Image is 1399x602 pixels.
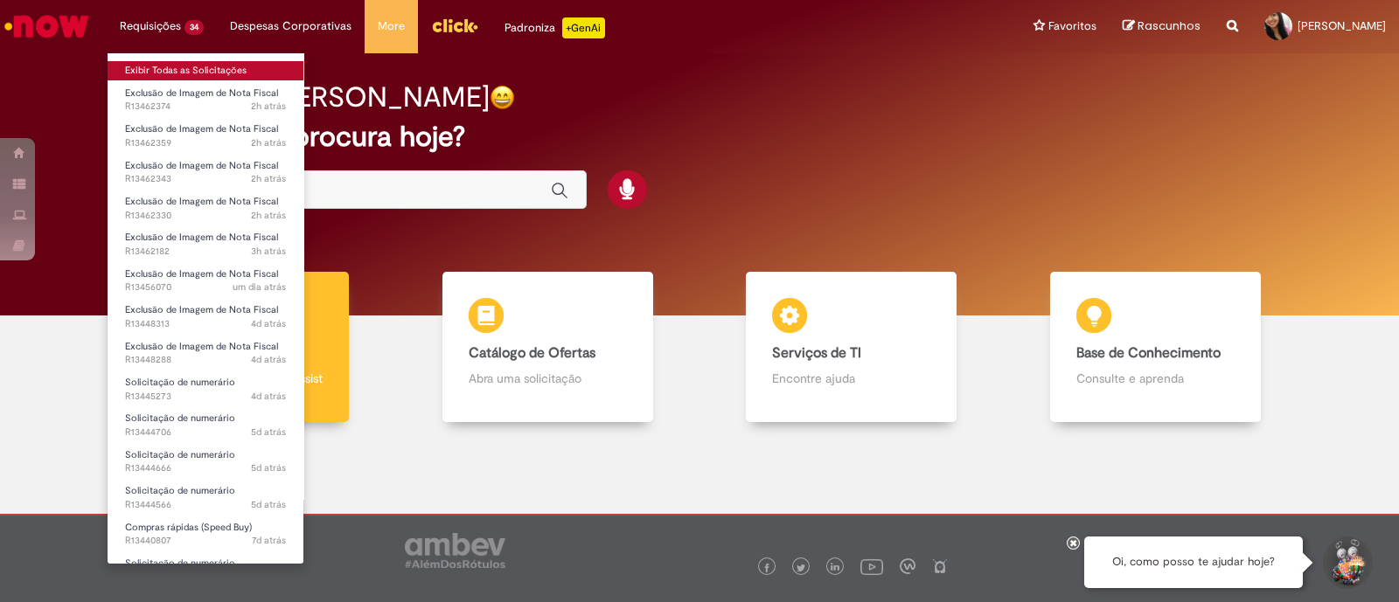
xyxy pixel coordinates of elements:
a: Aberto R13448288 : Exclusão de Imagem de Nota Fiscal [108,337,303,370]
time: 29/08/2025 13:13:29 [251,209,286,222]
span: Exclusão de Imagem de Nota Fiscal [125,303,278,316]
span: R13456070 [125,280,286,294]
ul: Requisições [107,52,304,564]
p: Consulte e aprenda [1076,370,1235,387]
a: Aberto R13462343 : Exclusão de Imagem de Nota Fiscal [108,156,303,189]
time: 28/08/2025 09:15:17 [233,280,286,294]
span: R13444706 [125,426,286,439]
span: 5d atrás [251,461,286,474]
span: R13444566 [125,498,286,512]
img: logo_footer_naosei.png [932,558,948,574]
img: logo_footer_facebook.png [762,564,771,572]
a: Aberto R13456070 : Exclusão de Imagem de Nota Fiscal [108,265,303,297]
b: Catálogo de Ofertas [469,344,595,362]
span: um dia atrás [233,280,286,294]
span: More [378,17,405,35]
img: ServiceNow [2,9,92,44]
span: [PERSON_NAME] [1298,18,1386,33]
a: Aberto R13462182 : Exclusão de Imagem de Nota Fiscal [108,228,303,260]
p: Abra uma solicitação [469,370,627,387]
span: 2h atrás [251,209,286,222]
a: Aberto R13444566 : Solicitação de numerário [108,481,303,514]
span: Rascunhos [1138,17,1201,34]
span: Solicitação de numerário [125,557,235,570]
span: Solicitação de numerário [125,484,235,497]
a: Rascunhos [1123,18,1201,35]
span: 5d atrás [251,426,286,439]
span: 5d atrás [251,498,286,511]
span: 3h atrás [251,245,286,258]
span: 2h atrás [251,136,286,149]
p: Encontre ajuda [772,370,930,387]
div: Padroniza [505,17,605,38]
span: Requisições [120,17,181,35]
span: Exclusão de Imagem de Nota Fiscal [125,195,278,208]
span: R13462374 [125,100,286,114]
time: 26/08/2025 13:17:37 [251,353,286,366]
span: 34 [184,20,204,35]
span: R13440807 [125,534,286,548]
img: logo_footer_linkedin.png [831,563,839,573]
a: Base de Conhecimento Consulte e aprenda [1004,272,1308,423]
time: 26/08/2025 13:24:06 [251,317,286,330]
span: Exclusão de Imagem de Nota Fiscal [125,86,278,100]
span: Solicitação de numerário [125,376,235,389]
b: Base de Conhecimento [1076,344,1221,362]
span: R13462182 [125,245,286,259]
a: Aberto R13462359 : Exclusão de Imagem de Nota Fiscal [108,120,303,152]
img: logo_footer_workplace.png [900,558,915,574]
a: Aberto R13440807 : Compras rápidas (Speed Buy) [108,518,303,550]
span: R13444666 [125,461,286,475]
span: R13448288 [125,353,286,367]
span: Solicitação de numerário [125,412,235,425]
p: +GenAi [562,17,605,38]
span: Exclusão de Imagem de Nota Fiscal [125,159,278,172]
time: 25/08/2025 16:08:11 [251,390,286,403]
img: logo_footer_ambev_rotulo_gray.png [405,533,505,568]
span: 4d atrás [251,390,286,403]
a: Tirar dúvidas Tirar dúvidas com Lupi Assist e Gen Ai [92,272,396,423]
button: Iniciar Conversa de Suporte [1320,536,1373,589]
span: 2h atrás [251,172,286,185]
span: 7d atrás [252,534,286,547]
time: 25/08/2025 14:38:51 [251,461,286,474]
div: Oi, como posso te ajudar hoje? [1084,536,1303,588]
img: click_logo_yellow_360x200.png [431,12,478,38]
span: Compras rápidas (Speed Buy) [125,521,252,534]
span: Favoritos [1048,17,1096,35]
a: Aberto R13444706 : Solicitação de numerário [108,409,303,441]
a: Aberto R13462374 : Exclusão de Imagem de Nota Fiscal [108,84,303,116]
a: Exibir Todas as Solicitações [108,61,303,80]
span: 4d atrás [251,353,286,366]
a: Catálogo de Ofertas Abra uma solicitação [396,272,700,423]
a: Aberto R13448313 : Exclusão de Imagem de Nota Fiscal [108,301,303,333]
img: happy-face.png [490,85,515,110]
span: Despesas Corporativas [230,17,351,35]
img: logo_footer_youtube.png [860,555,883,578]
span: Exclusão de Imagem de Nota Fiscal [125,267,278,280]
b: Serviços de TI [772,344,861,362]
time: 25/08/2025 14:44:44 [251,426,286,439]
span: 4d atrás [251,317,286,330]
span: R13448313 [125,317,286,331]
a: Serviços de TI Encontre ajuda [699,272,1004,423]
img: logo_footer_twitter.png [797,564,805,572]
span: Exclusão de Imagem de Nota Fiscal [125,122,278,135]
span: R13445273 [125,390,286,404]
h2: Boa tarde, [PERSON_NAME] [136,82,490,113]
span: 2h atrás [251,100,286,113]
time: 29/08/2025 13:23:59 [251,100,286,113]
span: Exclusão de Imagem de Nota Fiscal [125,231,278,244]
span: R13462343 [125,172,286,186]
span: R13462330 [125,209,286,223]
span: Solicitação de numerário [125,448,235,461]
span: Exclusão de Imagem de Nota Fiscal [125,340,278,353]
a: Aberto R13462330 : Exclusão de Imagem de Nota Fiscal [108,192,303,225]
time: 25/08/2025 14:27:13 [251,498,286,511]
h2: O que você procura hoje? [136,121,1263,152]
span: R13462359 [125,136,286,150]
time: 29/08/2025 13:15:59 [251,172,286,185]
a: Aberto R13439681 : Solicitação de numerário [108,554,303,586]
time: 29/08/2025 13:18:57 [251,136,286,149]
time: 22/08/2025 16:26:20 [252,534,286,547]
